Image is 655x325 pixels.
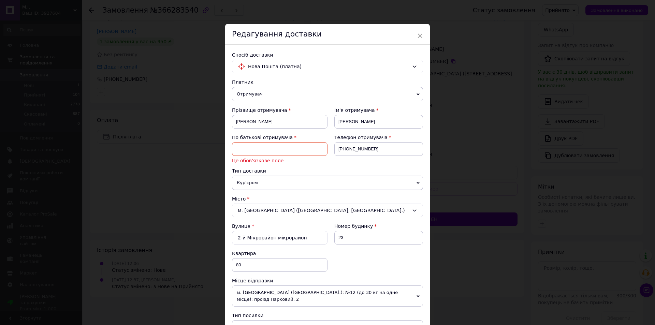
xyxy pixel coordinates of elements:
span: Це обов'язкове поле [232,157,327,164]
span: Кур'єром [232,176,423,190]
div: Редагування доставки [225,24,430,45]
span: Отримувач [232,87,423,101]
span: Номер будинку [334,223,373,229]
span: × [417,30,423,42]
span: Тип доставки [232,168,266,174]
span: Нова Пошта (платна) [248,63,409,70]
span: Телефон отримувача [334,135,388,140]
div: Місто [232,195,423,202]
span: По батькові отримувача [232,135,293,140]
span: Ім'я отримувача [334,107,375,113]
span: Прізвище отримувача [232,107,287,113]
div: Спосіб доставки [232,51,423,58]
label: Вулиця [232,223,250,229]
input: +380 [334,142,423,156]
span: Місце відправки [232,278,273,283]
span: Квартира [232,251,256,256]
div: м. [GEOGRAPHIC_DATA] ([GEOGRAPHIC_DATA], [GEOGRAPHIC_DATA].) [232,204,423,217]
span: Платник [232,79,253,85]
span: м. [GEOGRAPHIC_DATA] ([GEOGRAPHIC_DATA].): №12 (до 30 кг на одне місце): проїзд Парковий, 2 [232,285,423,307]
span: Тип посилки [232,313,263,318]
